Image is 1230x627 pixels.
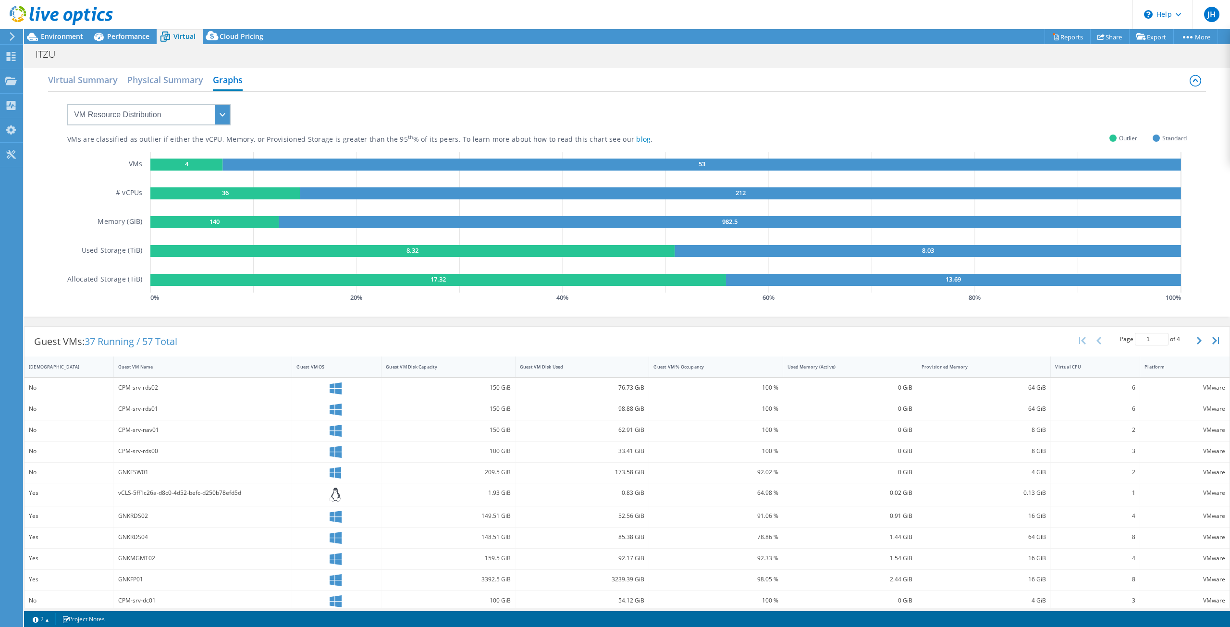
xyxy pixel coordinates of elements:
div: 0.13 GiB [922,488,1046,498]
div: 33.41 GiB [520,446,645,456]
div: VMware [1144,425,1225,435]
div: Guest VM Disk Capacity [386,364,499,370]
div: 6 [1055,404,1135,414]
span: Environment [41,32,83,41]
div: VMware [1144,532,1225,542]
div: 4 GiB [922,467,1046,478]
h5: Memory (GiB) [98,216,142,228]
a: Project Notes [55,613,111,625]
div: 64 GiB [922,404,1046,414]
a: 2 [26,613,56,625]
div: Guest VM Name [118,364,276,370]
div: 100 % [653,425,778,435]
div: CPM-srv-rds00 [118,446,288,456]
div: 2 [1055,467,1135,478]
text: 100 % [1166,293,1181,302]
h1: ITZU [31,49,70,60]
a: Export [1129,29,1174,44]
div: 150 GiB [386,425,511,435]
text: 4 [184,160,188,168]
text: 140 [209,217,220,226]
div: 159.5 GiB [386,553,511,564]
div: GNKRDS04 [118,532,288,542]
div: 173.58 GiB [520,467,645,478]
div: 100 GiB [386,446,511,456]
span: Standard [1162,133,1187,144]
div: Provisioned Memory [922,364,1035,370]
text: 982.5 [722,217,738,226]
div: 78.86 % [653,532,778,542]
div: 0.02 GiB [787,488,912,498]
div: 1 [1055,488,1135,498]
div: 85.38 GiB [520,532,645,542]
div: CPM-srv-dc01 [118,595,288,606]
div: VMs are classified as outlier if either the vCPU, Memory, or Provisioned Storage is greater than ... [67,135,701,144]
div: 76.73 GiB [520,382,645,393]
div: VMware [1144,553,1225,564]
div: 3 [1055,446,1135,456]
a: Reports [1045,29,1091,44]
div: 0.91 GiB [787,511,912,521]
div: VMware [1144,467,1225,478]
div: VMware [1144,511,1225,521]
text: 40 % [556,293,568,302]
a: More [1173,29,1218,44]
text: 8.03 [922,246,934,255]
div: VMware [1144,595,1225,606]
div: 2 [1055,425,1135,435]
div: 8 GiB [922,446,1046,456]
div: Guest VMs: [25,327,187,357]
div: 92.33 % [653,553,778,564]
div: 4 [1055,553,1135,564]
div: 4 [1055,511,1135,521]
div: 6 [1055,382,1135,393]
div: 92.17 GiB [520,553,645,564]
text: 80 % [969,293,981,302]
div: 148.51 GiB [386,532,511,542]
text: 53 [698,160,705,168]
div: 100 % [653,382,778,393]
div: 54.12 GiB [520,595,645,606]
div: CPM-srv-rds01 [118,404,288,414]
div: Guest VM OS [296,364,365,370]
div: 0 GiB [787,425,912,435]
div: 16 GiB [922,511,1046,521]
a: Share [1090,29,1130,44]
text: 17.32 [430,275,446,283]
div: 3392.5 GiB [386,574,511,585]
div: Yes [29,574,109,585]
div: No [29,382,109,393]
div: 64 GiB [922,532,1046,542]
div: No [29,446,109,456]
h5: VMs [129,159,143,171]
text: 20 % [350,293,362,302]
text: 212 [735,188,745,197]
div: GNKRDS02 [118,511,288,521]
div: VMware [1144,404,1225,414]
div: No [29,404,109,414]
div: 100 % [653,446,778,456]
svg: GaugeChartPercentageAxisTexta [150,293,1187,302]
div: Guest VM % Occupancy [653,364,767,370]
span: 4 [1177,335,1180,343]
div: 0 GiB [787,382,912,393]
span: Virtual [173,32,196,41]
div: Yes [29,532,109,542]
sup: th [408,134,413,140]
div: 0 GiB [787,467,912,478]
h5: # vCPUs [116,187,143,199]
div: CPM-srv-rds02 [118,382,288,393]
span: Page of [1120,333,1180,345]
div: 1.44 GiB [787,532,912,542]
a: blog [636,135,651,144]
h5: Allocated Storage (TiB) [67,274,142,286]
div: Yes [29,553,109,564]
div: VMware [1144,446,1225,456]
div: No [29,467,109,478]
h2: Graphs [213,70,243,91]
div: 2.44 GiB [787,574,912,585]
input: jump to page [1135,333,1168,345]
text: 13.69 [946,275,961,283]
div: 4 GiB [922,595,1046,606]
text: 36 [221,188,228,197]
